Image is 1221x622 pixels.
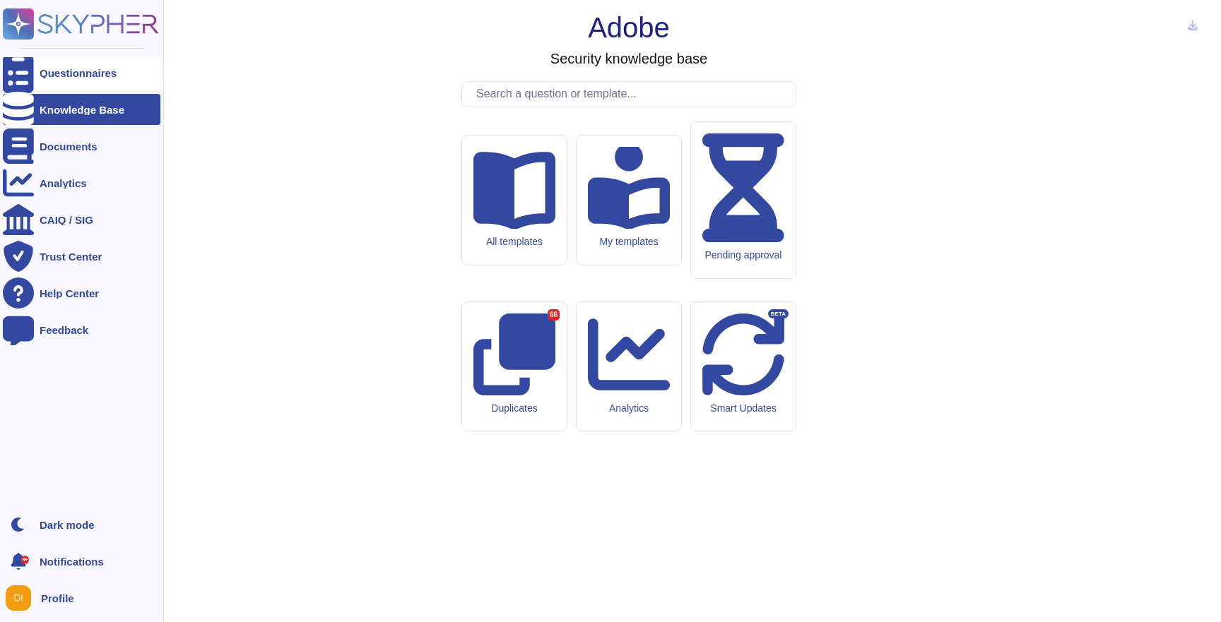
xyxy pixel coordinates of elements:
[3,57,160,88] a: Questionnaires
[469,82,796,107] input: Search a question or template...
[40,288,99,299] div: Help Center
[41,593,74,604] span: Profile
[20,556,29,564] div: 9+
[40,104,124,115] div: Knowledge Base
[768,309,789,319] div: BETA
[473,402,555,414] div: Duplicates
[3,277,160,309] a: Help Center
[550,50,707,67] h3: Security knowledge base
[3,204,160,235] a: CAIQ / SIG
[40,178,87,189] div: Analytics
[40,68,117,78] div: Questionnaires
[548,309,560,321] div: 66
[588,236,670,248] div: My templates
[40,251,102,262] div: Trust Center
[3,241,160,272] a: Trust Center
[3,167,160,198] a: Analytics
[6,585,31,611] img: user
[40,215,93,225] div: CAIQ / SIG
[40,556,104,567] span: Notifications
[3,94,160,125] a: Knowledge Base
[3,131,160,162] a: Documents
[3,314,160,345] a: Feedback
[473,236,555,248] div: All templates
[588,11,670,44] h1: Adobe
[702,402,784,414] div: Smart Updates
[40,325,88,335] div: Feedback
[40,141,98,152] div: Documents
[40,520,95,530] div: Dark mode
[588,402,670,414] div: Analytics
[702,249,784,261] div: Pending approval
[3,582,41,614] button: user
